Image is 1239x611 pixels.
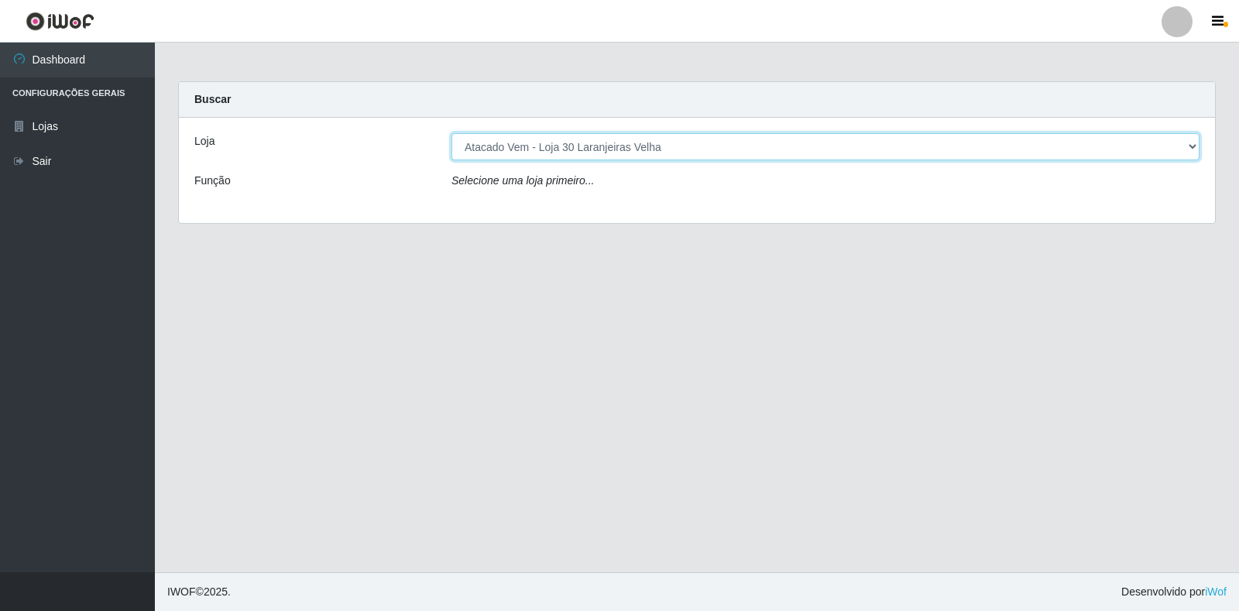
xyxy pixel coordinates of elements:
a: iWof [1205,585,1227,598]
label: Loja [194,133,215,149]
span: IWOF [167,585,196,598]
span: Desenvolvido por [1121,584,1227,600]
strong: Buscar [194,93,231,105]
span: © 2025 . [167,584,231,600]
img: CoreUI Logo [26,12,94,31]
i: Selecione uma loja primeiro... [451,174,594,187]
label: Função [194,173,231,189]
